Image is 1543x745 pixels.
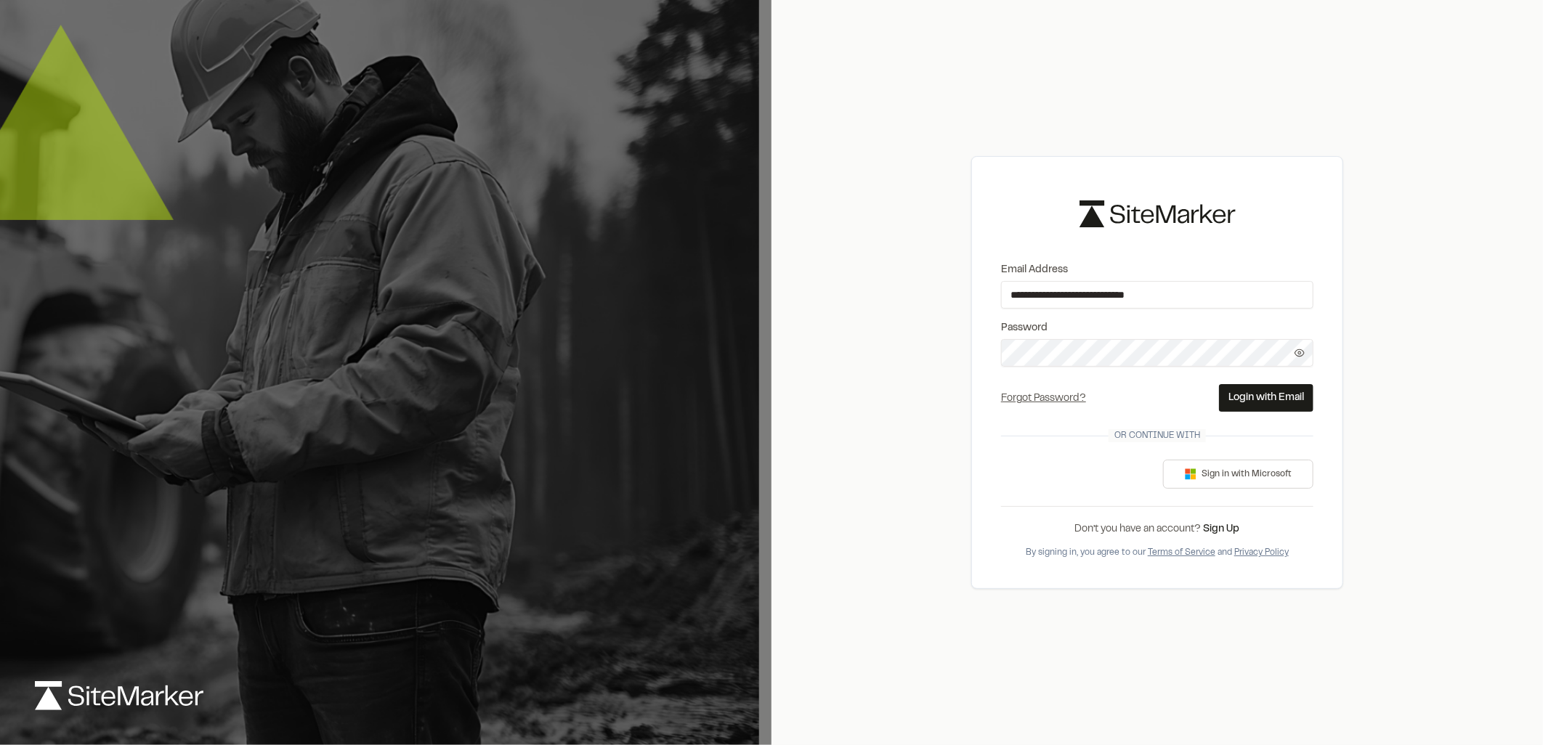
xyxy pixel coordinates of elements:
iframe: Sign in with Google Button [994,458,1141,490]
button: Login with Email [1219,384,1313,412]
a: Sign Up [1204,525,1240,534]
button: Terms of Service [1148,546,1215,559]
label: Password [1001,320,1313,336]
span: Or continue with [1109,429,1206,442]
div: By signing in, you agree to our and [1001,546,1313,559]
a: Forgot Password? [1001,394,1086,403]
div: Don’t you have an account? [1001,521,1313,537]
button: Sign in with Microsoft [1163,460,1313,489]
label: Email Address [1001,262,1313,278]
button: Privacy Policy [1234,546,1289,559]
img: logo-black-rebrand.svg [1080,200,1236,227]
img: logo-white-rebrand.svg [35,681,203,710]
